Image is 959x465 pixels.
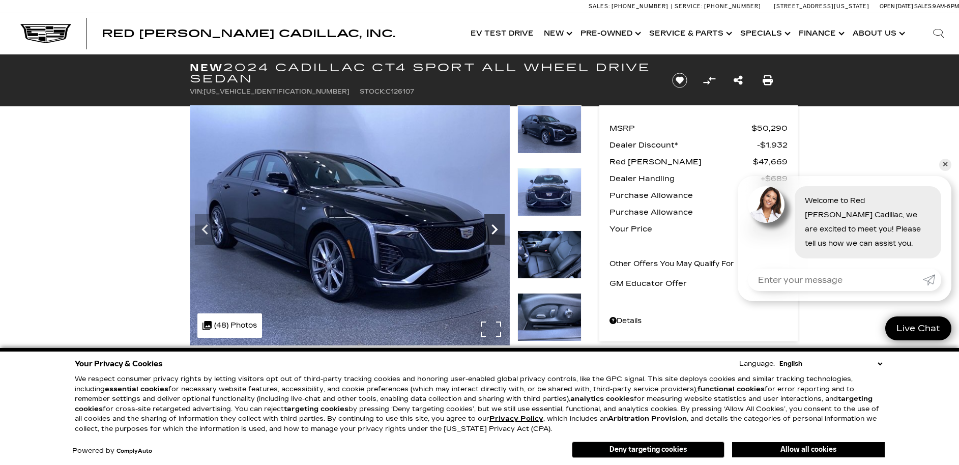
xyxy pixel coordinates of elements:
span: Open [DATE] [880,3,913,10]
span: GM Educator Offer [609,276,764,290]
p: We respect consumer privacy rights by letting visitors opt out of third-party tracking cookies an... [75,374,885,434]
span: [US_VEHICLE_IDENTIFICATION_NUMBER] [204,88,350,95]
a: Live Chat [885,316,951,340]
a: Print this New 2024 Cadillac CT4 Sport All Wheel Drive Sedan [763,73,773,88]
strong: analytics cookies [570,395,634,403]
a: Details [609,314,788,328]
a: Submit [923,269,941,291]
span: MSRP [609,121,751,135]
strong: functional cookies [698,385,765,393]
span: Service: [675,3,703,10]
span: Sales: [914,3,933,10]
a: MSRP $50,290 [609,121,788,135]
img: New 2024 Black Raven Cadillac Sport image 14 [190,105,510,345]
div: Search [918,13,959,54]
a: Dealer Handling $689 [609,171,788,186]
img: New 2024 Black Raven Cadillac Sport image 16 [517,230,582,279]
span: 9 AM-6 PM [933,3,959,10]
a: Dealer Discount* $1,932 [609,138,788,152]
a: [STREET_ADDRESS][US_STATE] [774,3,869,10]
div: Language: [739,361,775,367]
a: Pre-Owned [575,13,644,54]
select: Language Select [777,359,885,369]
a: Sales: [PHONE_NUMBER] [589,4,671,9]
a: Finance [794,13,848,54]
img: New 2024 Black Raven Cadillac Sport image 17 [517,293,582,341]
a: EV Test Drive [466,13,539,54]
strong: targeting cookies [284,405,348,413]
u: Privacy Policy [489,415,543,423]
span: Your Price [609,222,753,236]
a: ComplyAuto [117,448,152,454]
p: Other Offers You May Qualify For [609,257,734,271]
span: Purchase Allowance [609,205,761,219]
a: Red [PERSON_NAME] Cadillac, Inc. [102,28,395,39]
span: Red [PERSON_NAME] Cadillac, Inc. [102,27,395,40]
span: Sales: [589,3,610,10]
a: Your Price $47,358 [609,222,788,236]
span: [PHONE_NUMBER] [704,3,761,10]
span: Your Privacy & Cookies [75,357,163,371]
span: Dealer Handling [609,171,761,186]
img: Agent profile photo [748,186,784,223]
a: Service & Parts [644,13,735,54]
div: Previous [195,214,215,245]
img: Cadillac Dark Logo with Cadillac White Text [20,24,71,43]
span: Red [PERSON_NAME] [609,155,753,169]
a: GM Educator Offer $500 [609,276,788,290]
button: Compare Vehicle [702,73,717,88]
div: (48) Photos [197,313,262,338]
div: Powered by [72,448,152,454]
span: VIN: [190,88,204,95]
span: $50,290 [751,121,788,135]
button: Allow all cookies [732,442,885,457]
button: Save vehicle [669,72,691,89]
span: Purchase Allowance [609,188,761,202]
a: Specials [735,13,794,54]
a: Red [PERSON_NAME] $47,669 [609,155,788,169]
span: Stock: [360,88,386,95]
strong: Arbitration Provision [608,415,687,423]
strong: New [190,62,223,74]
a: Service: [PHONE_NUMBER] [671,4,764,9]
span: $689 [761,171,788,186]
span: $47,669 [753,155,788,169]
strong: essential cookies [105,385,168,393]
input: Enter your message [748,269,923,291]
img: New 2024 Black Raven Cadillac Sport image 14 [517,105,582,154]
span: $1,932 [757,138,788,152]
a: New [539,13,575,54]
span: C126107 [386,88,414,95]
div: Next [484,214,505,245]
div: Welcome to Red [PERSON_NAME] Cadillac, we are excited to meet you! Please tell us how we can assi... [795,186,941,258]
span: Dealer Discount* [609,138,757,152]
a: Purchase Allowance $500 [609,205,788,219]
span: [PHONE_NUMBER] [612,3,669,10]
strong: targeting cookies [75,395,873,413]
a: Share this New 2024 Cadillac CT4 Sport All Wheel Drive Sedan [734,73,743,88]
h1: 2024 Cadillac CT4 Sport All Wheel Drive Sedan [190,62,655,84]
button: Deny targeting cookies [572,442,724,458]
a: Purchase Allowance $500 [609,188,788,202]
span: Live Chat [891,323,945,334]
a: About Us [848,13,908,54]
img: New 2024 Black Raven Cadillac Sport image 15 [517,168,582,216]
